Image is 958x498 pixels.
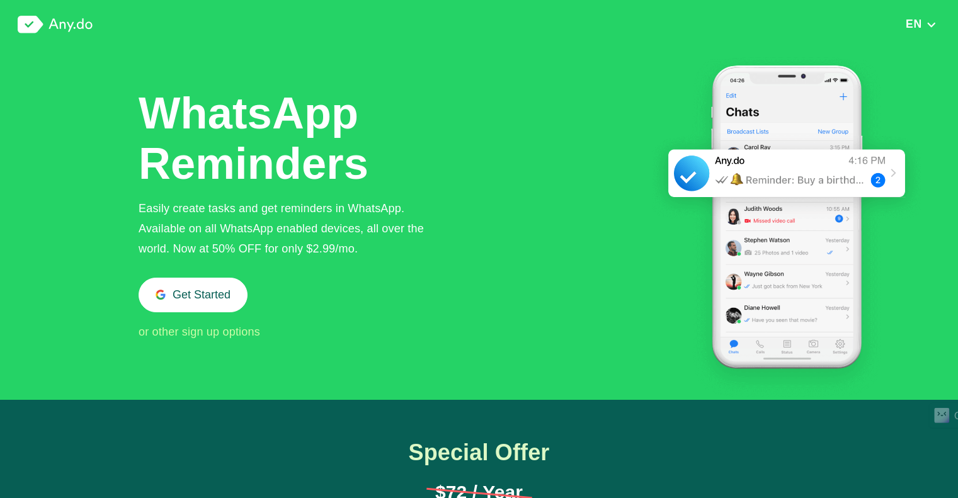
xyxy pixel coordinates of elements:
img: logo [18,16,93,33]
button: EN [902,17,940,31]
img: down [926,20,937,29]
span: or other sign up options [139,325,260,338]
img: WhatsApp Tasks & Reminders [651,49,922,400]
h1: WhatsApp Reminders [139,88,372,189]
div: Easily create tasks and get reminders in WhatsApp. Available on all WhatsApp enabled devices, all... [139,198,445,259]
h1: Special Offer [381,440,578,465]
button: Get Started [139,278,248,312]
span: EN [906,18,922,30]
